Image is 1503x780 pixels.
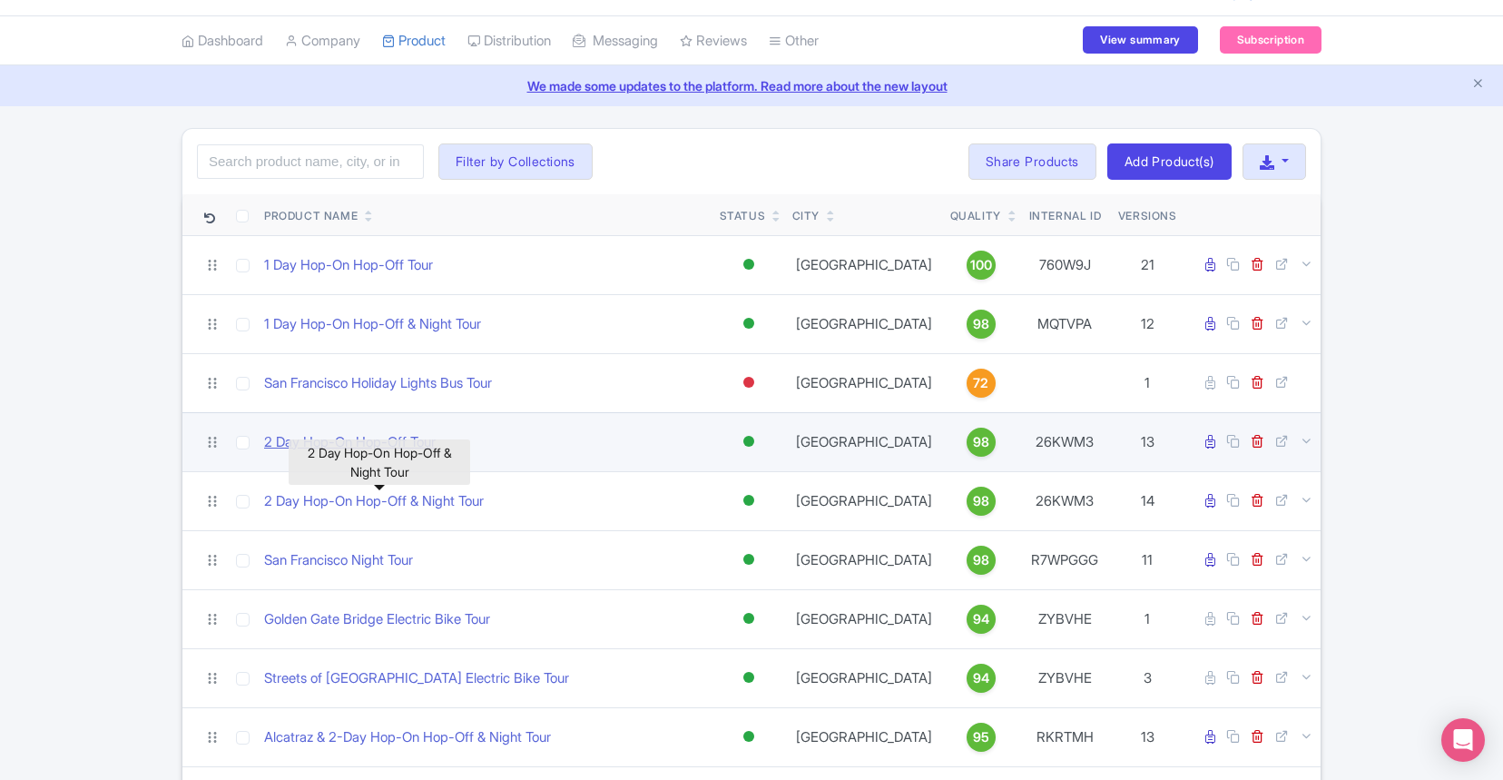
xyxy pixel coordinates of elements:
a: Distribution [467,16,551,66]
input: Search product name, city, or interal id [197,144,424,179]
span: 98 [973,491,989,511]
a: Product [382,16,446,66]
a: 98 [950,487,1012,516]
span: 94 [973,668,989,688]
span: 11 [1142,551,1153,568]
a: 94 [950,664,1012,693]
td: [GEOGRAPHIC_DATA] [785,412,943,471]
span: 100 [970,255,992,275]
a: Messaging [573,16,658,66]
td: ZYBVHE [1019,648,1111,707]
div: City [792,208,820,224]
a: Alcatraz & 2-Day Hop-On Hop-Off & Night Tour [264,727,551,748]
td: [GEOGRAPHIC_DATA] [785,471,943,530]
span: 12 [1141,315,1154,332]
span: 72 [973,373,988,393]
a: San Francisco Night Tour [264,550,413,571]
a: 95 [950,723,1012,752]
td: R7WPGGG [1019,530,1111,589]
div: Status [720,208,766,224]
div: Active [740,252,758,278]
span: 98 [973,432,989,452]
div: Active [740,606,758,632]
a: Reviews [680,16,747,66]
span: 13 [1141,433,1154,450]
a: 94 [950,605,1012,634]
a: 2 Day Hop-On Hop-Off & Night Tour [264,491,484,512]
a: 72 [950,369,1012,398]
a: 2 Day Hop-On Hop-Off Tour [264,432,436,453]
span: 21 [1141,256,1154,273]
div: Active [740,429,758,455]
div: Active [740,665,758,691]
td: [GEOGRAPHIC_DATA] [785,648,943,707]
div: Quality [950,208,1001,224]
td: [GEOGRAPHIC_DATA] [785,353,943,412]
a: View summary [1083,26,1197,54]
div: Active [740,547,758,573]
a: 98 [950,428,1012,457]
a: San Francisco Holiday Lights Bus Tour [264,373,492,394]
a: We made some updates to the platform. Read more about the new layout [11,76,1492,95]
a: Golden Gate Bridge Electric Bike Tour [264,609,490,630]
div: Open Intercom Messenger [1441,718,1485,762]
td: [GEOGRAPHIC_DATA] [785,707,943,766]
span: 95 [973,727,989,747]
td: [GEOGRAPHIC_DATA] [785,294,943,353]
td: [GEOGRAPHIC_DATA] [785,589,943,648]
td: [GEOGRAPHIC_DATA] [785,235,943,294]
a: 98 [950,546,1012,575]
div: Active [740,488,758,514]
td: 760W9J [1019,235,1111,294]
a: Dashboard [182,16,263,66]
span: 98 [973,550,989,570]
th: Internal ID [1019,194,1111,236]
span: 14 [1141,492,1154,509]
a: 98 [950,310,1012,339]
a: 1 Day Hop-On Hop-Off Tour [264,255,433,276]
td: [GEOGRAPHIC_DATA] [785,530,943,589]
td: 26KWM3 [1019,471,1111,530]
td: RKRTMH [1019,707,1111,766]
td: ZYBVHE [1019,589,1111,648]
div: Active [740,311,758,337]
a: 1 Day Hop-On Hop-Off & Night Tour [264,314,481,335]
span: 1 [1144,374,1150,391]
a: Add Product(s) [1107,143,1232,180]
td: MQTVPA [1019,294,1111,353]
div: Inactive [740,370,758,396]
div: 2 Day Hop-On Hop-Off & Night Tour [289,439,470,485]
span: 98 [973,314,989,334]
span: 1 [1144,610,1150,627]
span: 94 [973,609,989,629]
a: Share Products [968,143,1096,180]
button: Filter by Collections [438,143,593,180]
a: Company [285,16,360,66]
div: Active [740,724,758,750]
button: Close announcement [1471,74,1485,95]
a: Other [769,16,819,66]
a: 100 [950,251,1012,280]
span: 3 [1144,669,1152,686]
td: 26KWM3 [1019,412,1111,471]
th: Versions [1111,194,1184,236]
a: Streets of [GEOGRAPHIC_DATA] Electric Bike Tour [264,668,569,689]
a: Subscription [1220,26,1321,54]
div: Product Name [264,208,358,224]
span: 13 [1141,728,1154,745]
